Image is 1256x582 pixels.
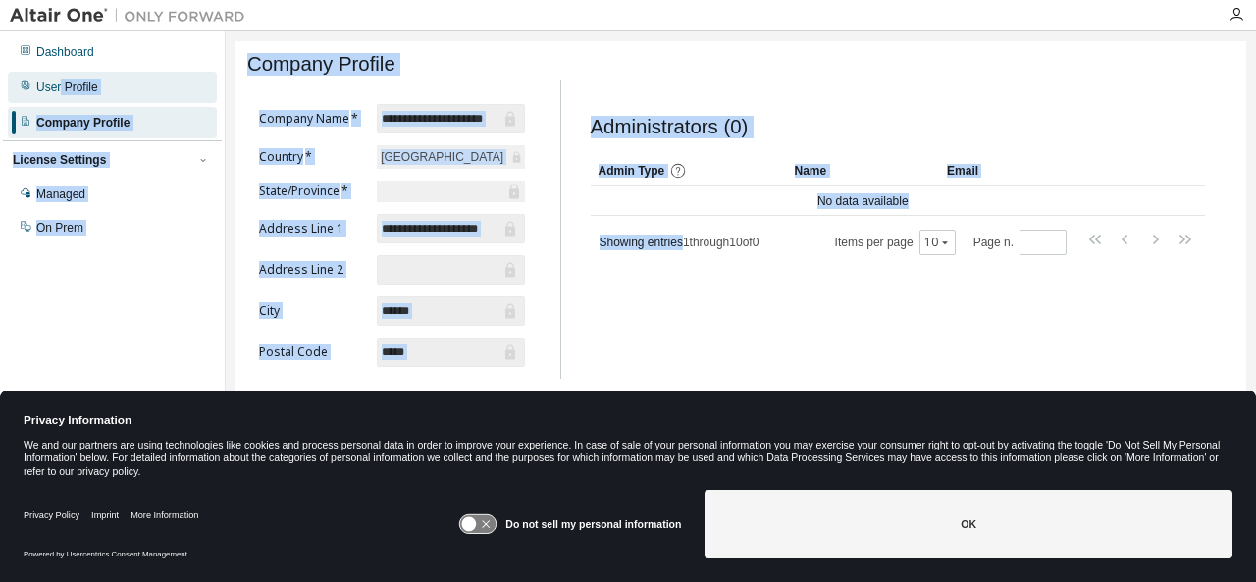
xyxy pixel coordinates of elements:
[10,6,255,26] img: Altair One
[36,220,83,236] div: On Prem
[13,152,106,168] div: License Settings
[795,155,932,186] div: Name
[259,184,365,199] label: State/Province
[599,164,665,178] span: Admin Type
[259,303,365,319] label: City
[259,111,365,127] label: Company Name
[973,230,1067,255] span: Page n.
[377,145,524,169] div: [GEOGRAPHIC_DATA]
[259,262,365,278] label: Address Line 2
[259,221,365,237] label: Address Line 1
[591,116,749,138] span: Administrators (0)
[36,44,94,60] div: Dashboard
[947,155,1029,186] div: Email
[259,344,365,360] label: Postal Code
[924,235,951,250] button: 10
[36,115,130,131] div: Company Profile
[247,53,395,76] span: Company Profile
[36,186,85,202] div: Managed
[600,236,759,249] span: Showing entries 1 through 10 of 0
[378,146,506,168] div: [GEOGRAPHIC_DATA]
[835,230,956,255] span: Items per page
[259,149,365,165] label: Country
[591,186,1136,216] td: No data available
[36,79,98,95] div: User Profile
